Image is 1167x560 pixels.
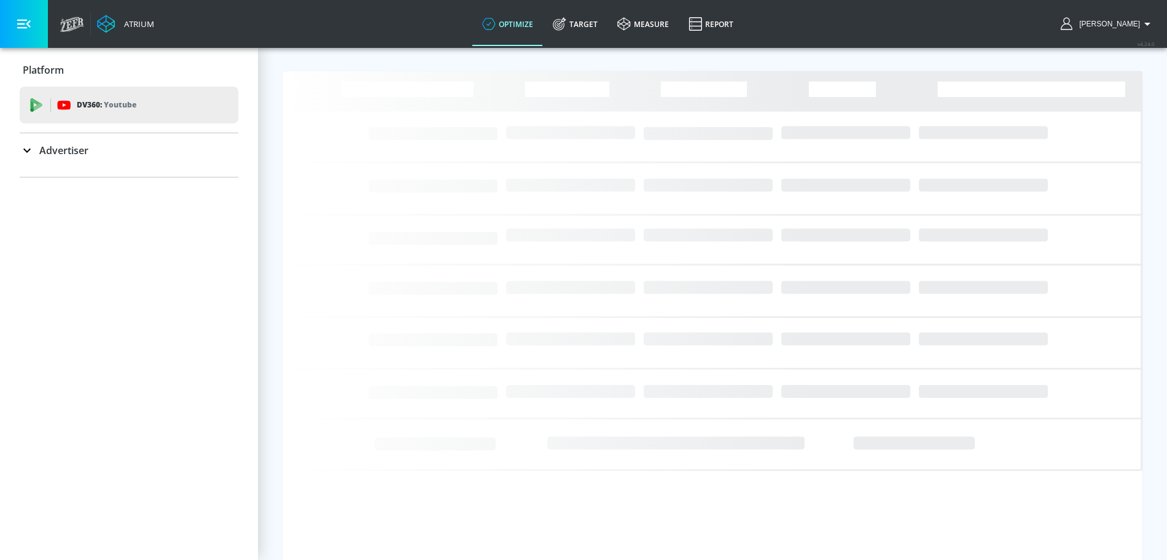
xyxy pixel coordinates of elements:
[23,63,64,77] p: Platform
[1138,41,1155,47] span: v 4.24.0
[607,2,679,46] a: measure
[20,133,238,168] div: Advertiser
[20,87,238,123] div: DV360: Youtube
[543,2,607,46] a: Target
[1061,17,1155,31] button: [PERSON_NAME]
[20,53,238,87] div: Platform
[77,98,136,112] p: DV360:
[97,15,154,33] a: Atrium
[1074,20,1140,28] span: login as: samantha.yip@zefr.com
[679,2,743,46] a: Report
[39,144,88,157] p: Advertiser
[472,2,543,46] a: optimize
[119,18,154,29] div: Atrium
[104,98,136,111] p: Youtube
